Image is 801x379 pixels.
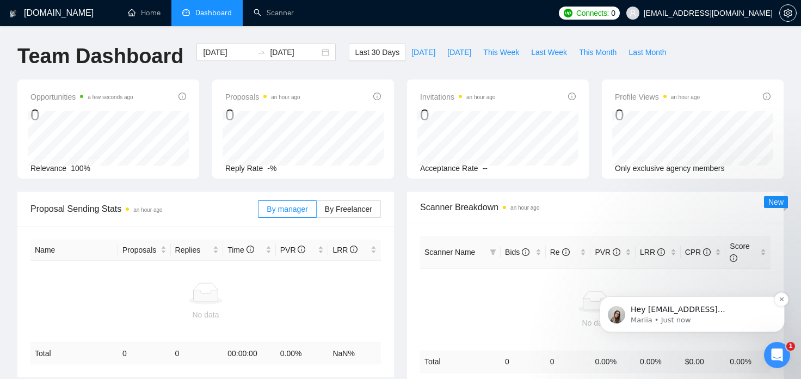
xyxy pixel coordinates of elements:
time: an hour ago [133,207,162,213]
span: Replies [175,244,211,256]
button: This Month [573,44,623,61]
div: 0 [30,105,133,125]
span: info-circle [373,93,381,100]
button: [DATE] [405,44,441,61]
div: 0 [420,105,495,125]
span: Hey [EMAIL_ADDRESS][DOMAIN_NAME], Do you want to learn how to integrate GigRadar with your CRM of... [47,77,187,303]
span: user [629,9,637,17]
span: Scanner Name [424,248,475,256]
td: 0.00 % [725,351,771,372]
button: Last Month [623,44,672,61]
span: Time [227,246,254,254]
th: Replies [171,240,224,261]
a: searchScanner [254,8,294,17]
span: Invitations [420,90,495,103]
span: By manager [267,205,307,213]
td: $ 0.00 [681,351,726,372]
input: End date [270,46,319,58]
span: Last Week [531,46,567,58]
span: info-circle [568,93,576,100]
div: 0 [615,105,700,125]
button: Last 30 Days [349,44,405,61]
span: info-circle [763,93,771,100]
time: an hour ago [466,94,495,100]
img: Profile image for Mariia [24,78,42,96]
time: an hour ago [271,94,300,100]
button: [DATE] [441,44,477,61]
span: Re [550,248,570,256]
span: filter [488,244,498,260]
span: 100% [71,164,90,173]
div: message notification from Mariia, Just now. Hey contact@cybermates.co, Do you want to learn how t... [16,69,201,105]
time: a few seconds ago [88,94,133,100]
td: 0 [118,343,171,364]
span: LRR [332,246,358,254]
button: This Week [477,44,525,61]
a: homeHome [128,8,161,17]
td: 00:00:00 [223,343,276,364]
span: Acceptance Rate [420,164,478,173]
span: info-circle [247,246,254,253]
td: Total [30,343,118,364]
span: dashboard [182,9,190,16]
span: to [257,48,266,57]
td: NaN % [328,343,381,364]
td: 0 [171,343,224,364]
span: Relevance [30,164,66,173]
td: 0 [501,351,546,372]
span: Connects: [576,7,609,19]
span: Last Month [629,46,666,58]
a: setting [779,9,797,17]
span: Proposal Sending Stats [30,202,258,216]
span: Only exclusive agency members [615,164,725,173]
div: No data [35,309,377,321]
span: -% [267,164,276,173]
span: -- [483,164,488,173]
p: Message from Mariia, sent Just now [47,88,188,97]
span: This Week [483,46,519,58]
time: an hour ago [510,205,539,211]
span: [DATE] [447,46,471,58]
input: Start date [203,46,252,58]
span: info-circle [178,93,186,100]
button: Dismiss notification [191,65,205,79]
span: Proposals [122,244,158,256]
span: info-circle [350,246,358,253]
div: No data [424,317,766,329]
td: 0.00 % [276,343,329,364]
img: logo [9,5,17,22]
span: Proposals [225,90,300,103]
span: 0 [611,7,615,19]
time: an hour ago [671,94,700,100]
span: [DATE] [411,46,435,58]
span: This Month [579,46,617,58]
span: filter [490,249,496,255]
td: Total [420,351,501,372]
span: info-circle [522,248,529,256]
span: Dashboard [195,8,232,17]
img: upwork-logo.png [564,9,572,17]
div: 0 [225,105,300,125]
td: 0.00 % [636,351,681,372]
span: PVR [280,246,306,254]
span: By Freelancer [325,205,372,213]
th: Proposals [118,240,171,261]
button: setting [779,4,797,22]
span: Last 30 Days [355,46,399,58]
iframe: Intercom notifications message [583,228,801,350]
span: Bids [505,248,529,256]
iframe: Intercom live chat [764,342,790,368]
button: Last Week [525,44,573,61]
span: setting [780,9,796,17]
td: 0 [546,351,591,372]
span: info-circle [298,246,305,253]
span: swap-right [257,48,266,57]
th: Name [30,240,118,261]
span: Scanner Breakdown [420,200,771,214]
span: New [768,198,784,206]
h1: Team Dashboard [17,44,183,69]
span: Reply Rate [225,164,263,173]
span: Opportunities [30,90,133,103]
td: 0.00 % [590,351,636,372]
span: 1 [786,342,795,351]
